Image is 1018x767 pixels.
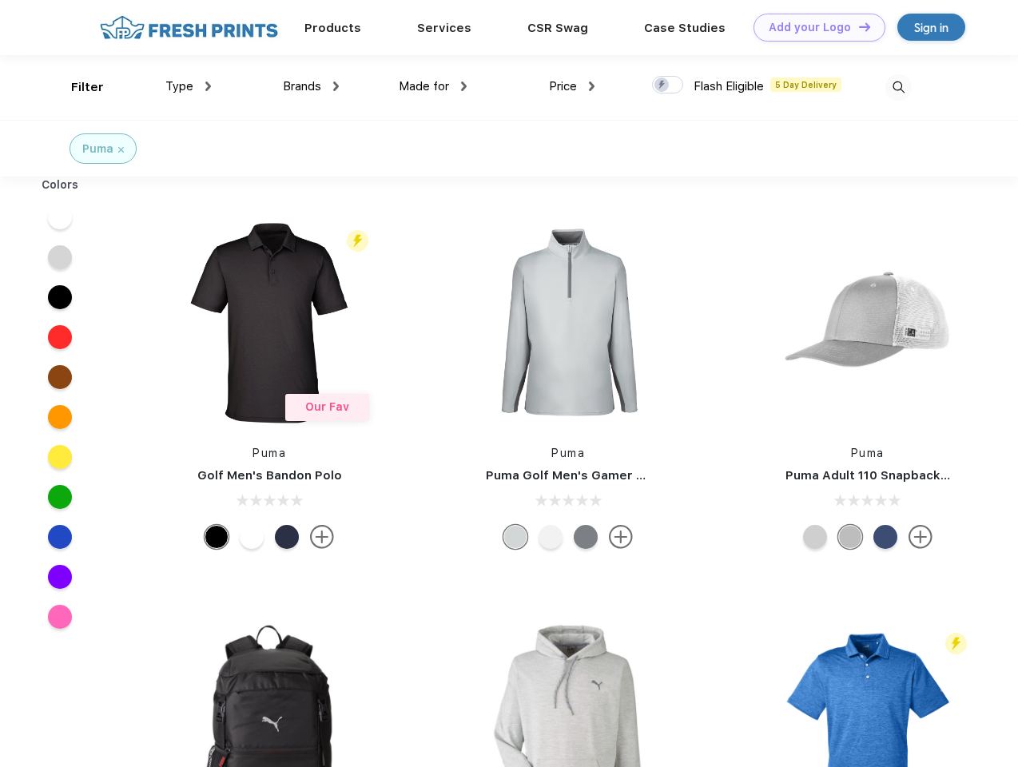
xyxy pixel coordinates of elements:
[803,525,827,549] div: Quarry Brt Whit
[30,177,91,193] div: Colors
[305,400,349,413] span: Our Fav
[253,447,286,459] a: Puma
[914,18,948,37] div: Sign in
[897,14,965,41] a: Sign in
[205,81,211,91] img: dropdown.png
[909,525,933,549] img: more.svg
[549,79,577,93] span: Price
[551,447,585,459] a: Puma
[275,525,299,549] div: Navy Blazer
[769,21,851,34] div: Add your Logo
[82,141,113,157] div: Puma
[165,79,193,93] span: Type
[347,230,368,252] img: flash_active_toggle.svg
[197,468,342,483] a: Golf Men's Bandon Polo
[95,14,283,42] img: fo%20logo%202.webp
[885,74,912,101] img: desktop_search.svg
[873,525,897,549] div: Peacoat Qut Shd
[333,81,339,91] img: dropdown.png
[851,447,885,459] a: Puma
[205,525,229,549] div: Puma Black
[527,21,588,35] a: CSR Swag
[71,78,104,97] div: Filter
[163,217,376,429] img: func=resize&h=266
[283,79,321,93] span: Brands
[539,525,563,549] div: Bright White
[118,147,124,153] img: filter_cancel.svg
[503,525,527,549] div: High Rise
[462,217,674,429] img: func=resize&h=266
[694,79,764,93] span: Flash Eligible
[945,633,967,654] img: flash_active_toggle.svg
[486,468,738,483] a: Puma Golf Men's Gamer Golf Quarter-Zip
[304,21,361,35] a: Products
[399,79,449,93] span: Made for
[240,525,264,549] div: Bright White
[589,81,594,91] img: dropdown.png
[770,77,841,92] span: 5 Day Delivery
[461,81,467,91] img: dropdown.png
[859,22,870,31] img: DT
[574,525,598,549] div: Quiet Shade
[310,525,334,549] img: more.svg
[838,525,862,549] div: Quarry with Brt Whit
[417,21,471,35] a: Services
[609,525,633,549] img: more.svg
[762,217,974,429] img: func=resize&h=266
